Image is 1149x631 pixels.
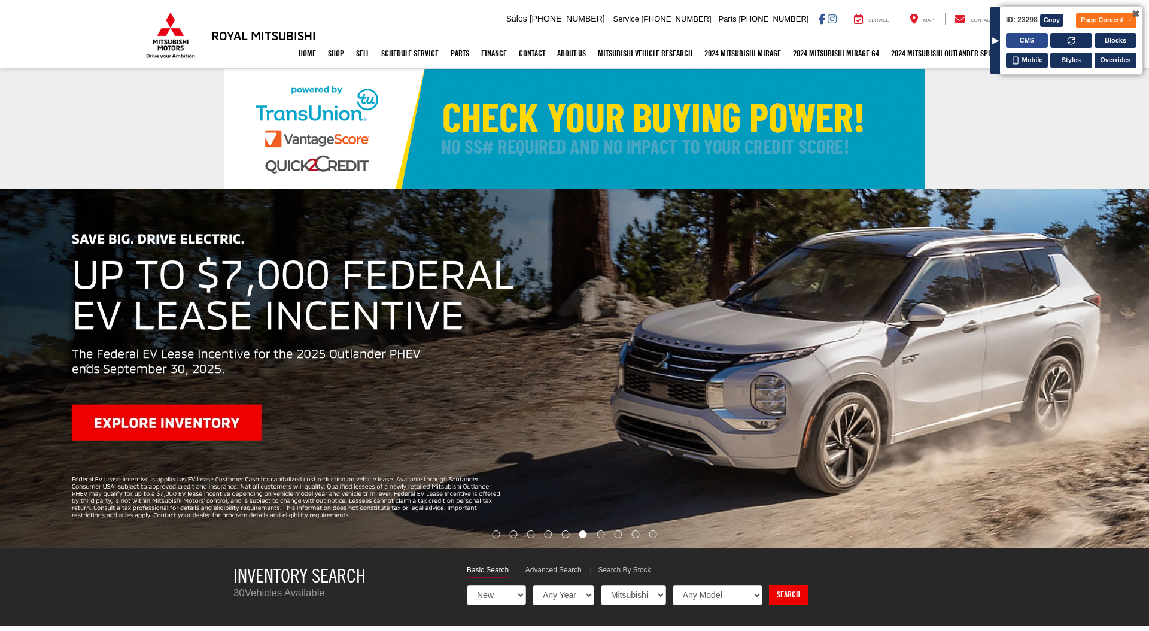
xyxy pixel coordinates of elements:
a: Service [845,13,898,25]
span: Sales [506,14,527,23]
a: Basic Search [467,565,509,578]
a: Shop [322,38,350,68]
button: Styles [1050,53,1092,68]
div: ▶ [990,7,1000,74]
li: Go to slide number 3. [527,530,534,538]
h3: Royal Mitsubishi [211,29,316,42]
button: Click to view next picture. [977,213,1149,524]
p: Vehicles Available [233,586,449,600]
img: Check Your Buying Power [224,69,925,189]
a: Contact [945,13,1002,25]
li: Go to slide number 9. [632,530,640,538]
li: Go to slide number 1. [492,530,500,538]
a: 2024 Mitsubishi Outlander SPORT [885,38,1005,68]
li: Go to slide number 2. [509,530,517,538]
li: Go to slide number 10. [649,530,657,538]
a: 2024 Mitsubishi Mirage [698,38,787,68]
a: 2024 Mitsubishi Mirage G4 [787,38,885,68]
select: Choose Model from the dropdown [673,585,762,605]
span: [PHONE_NUMBER] [642,14,712,23]
button: Overrides [1095,53,1136,68]
button: Blocks [1095,33,1136,48]
a: Mitsubishi Vehicle Research [592,38,698,68]
select: Choose Year from the dropdown [533,585,594,605]
span: Map [923,17,934,23]
span: 30 [233,587,245,599]
a: Advanced Search [525,565,582,577]
span: ✖ [1132,10,1139,19]
h3: Inventory Search [233,565,449,586]
select: Choose Make from the dropdown [601,585,666,605]
a: About Us [551,38,592,68]
select: Choose Vehicle Condition from the dropdown [467,585,526,605]
li: Go to slide number 7. [597,530,605,538]
li: Go to slide number 5. [561,530,569,538]
a: Parts: Opens in a new tab [445,38,475,68]
img: Mitsubishi [144,12,197,59]
a: Contact [513,38,551,68]
span: Service [868,17,889,23]
button: CMS [1006,33,1048,48]
li: Go to slide number 8. [615,530,622,538]
a: Instagram: Click to visit our Instagram page [828,14,837,23]
span: Contact [971,17,993,23]
li: Go to slide number 6. [579,530,587,538]
a: Sell [350,38,375,68]
span: [PHONE_NUMBER] [738,14,808,23]
a: Facebook: Click to visit our Facebook page [819,14,825,23]
a: Home [293,38,322,68]
span: [PHONE_NUMBER] [530,14,605,23]
button: Copy [1040,14,1064,27]
span: ID: 23298 [1006,15,1038,25]
li: Go to slide number 4. [544,530,552,538]
a: Search [769,585,808,605]
button: Mobile [1006,53,1048,68]
span: Parts [718,14,736,23]
span: Service [613,14,639,23]
a: Map [901,13,943,25]
a: Search By Stock [598,565,651,577]
a: Finance [475,38,513,68]
a: Schedule Service: Opens in a new tab [375,38,445,68]
button: Page Content → [1076,13,1136,28]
